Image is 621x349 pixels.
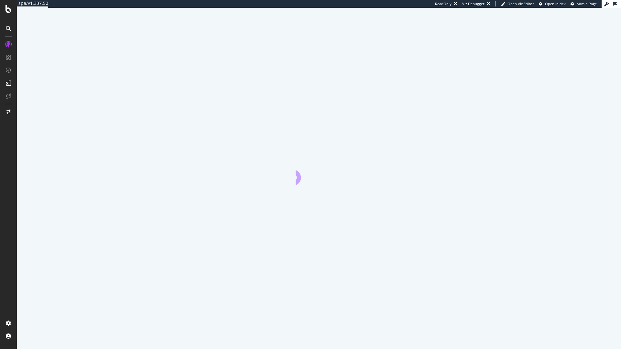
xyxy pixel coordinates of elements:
[507,1,534,6] span: Open Viz Editor
[435,1,452,6] div: ReadOnly:
[296,162,342,185] div: animation
[501,1,534,6] a: Open Viz Editor
[545,1,566,6] span: Open in dev
[571,1,597,6] a: Admin Page
[577,1,597,6] span: Admin Page
[539,1,566,6] a: Open in dev
[462,1,485,6] div: Viz Debugger:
